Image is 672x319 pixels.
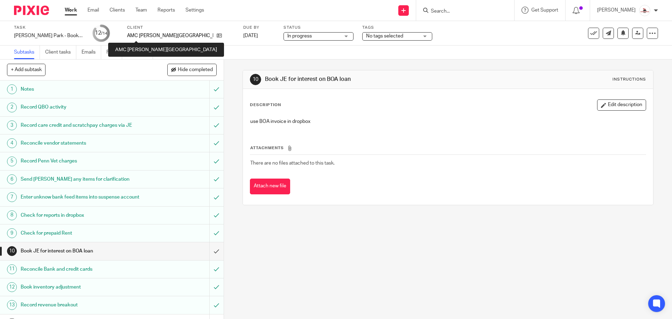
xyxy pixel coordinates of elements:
h1: Notes [21,84,142,95]
h1: Book JE for interest on BOA loan [21,246,142,256]
a: Files [106,46,122,59]
button: Edit description [597,99,646,111]
div: 2 [7,103,17,112]
span: Attachments [250,146,284,150]
div: [PERSON_NAME] Park - Bookeeping [14,32,84,39]
p: use BOA invoice in dropbox [250,118,645,125]
label: Status [283,25,353,30]
label: Task [14,25,84,30]
div: 10 [7,246,17,256]
input: Search [430,8,493,15]
h1: Check for prepaid Rent [21,228,142,238]
p: [PERSON_NAME] [597,7,636,14]
span: Get Support [531,8,558,13]
a: Client tasks [45,46,76,59]
small: /14 [101,32,107,35]
h1: Book inventory adjustment [21,282,142,292]
div: 3 [7,120,17,130]
a: Emails [82,46,101,59]
a: Audit logs [158,46,185,59]
a: Email [87,7,99,14]
div: 12 [7,282,17,292]
h1: Record care credit and scratchpay charges via JE [21,120,142,131]
div: 13 [7,300,17,310]
span: Hide completed [178,67,213,73]
a: Notes (0) [127,46,153,59]
div: Instructions [612,77,646,82]
a: Team [135,7,147,14]
div: Watkins Park - Bookeeping [14,32,84,39]
span: No tags selected [366,34,403,39]
h1: Check for reports in dropbox [21,210,142,221]
p: Description [250,102,281,108]
div: 8 [7,210,17,220]
div: 9 [7,228,17,238]
h1: Record revenue breakout [21,300,142,310]
a: Work [65,7,77,14]
a: Clients [110,7,125,14]
label: Client [127,25,234,30]
button: Attach new file [250,179,290,194]
h1: Reconcile vendor statements [21,138,142,148]
p: AMC [PERSON_NAME][GEOGRAPHIC_DATA] [127,32,213,39]
div: 4 [7,138,17,148]
a: Settings [185,7,204,14]
div: 12 [95,29,107,37]
button: Hide completed [167,64,217,76]
h1: Record QBO activity [21,102,142,112]
h1: Send [PERSON_NAME] any items for clarification [21,174,142,185]
a: Reports [157,7,175,14]
a: Subtasks [14,46,40,59]
h1: Record Penn Vet charges [21,156,142,166]
img: Pixie [14,6,49,15]
div: 10 [250,74,261,85]
h1: Book JE for interest on BOA loan [265,76,463,83]
div: 6 [7,174,17,184]
span: [DATE] [243,33,258,38]
h1: Enter unknow bank feed items into suspense account [21,192,142,202]
label: Due by [243,25,275,30]
div: 5 [7,157,17,166]
span: There are no files attached to this task. [250,161,335,166]
div: 7 [7,192,17,202]
div: 11 [7,264,17,274]
div: 1 [7,84,17,94]
label: Tags [362,25,432,30]
h1: Reconcile Bank and credit cards [21,264,142,275]
span: In progress [287,34,312,39]
img: EtsyProfilePhoto.jpg [639,5,650,16]
button: + Add subtask [7,64,45,76]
